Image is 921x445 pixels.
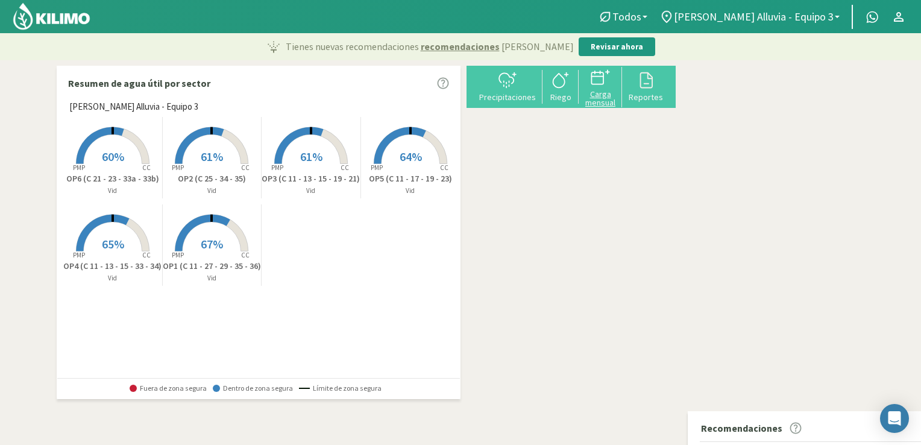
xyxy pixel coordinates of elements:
[286,39,574,54] p: Tienes nuevas recomendaciones
[201,149,223,164] span: 61%
[542,70,579,102] button: Riego
[69,100,198,114] span: [PERSON_NAME] Alluvia - Equipo 3
[172,163,184,172] tspan: PMP
[299,384,382,393] span: Límite de zona segura
[341,163,349,172] tspan: CC
[73,163,85,172] tspan: PMP
[591,41,643,53] p: Revisar ahora
[262,186,360,196] p: Vid
[400,149,422,164] span: 64%
[476,93,539,101] div: Precipitaciones
[63,273,162,283] p: Vid
[172,251,184,259] tspan: PMP
[612,10,641,23] span: Todos
[271,163,283,172] tspan: PMP
[201,236,223,251] span: 67%
[262,172,360,185] p: OP3 (C 11 - 13 - 15 - 19 - 21)
[421,39,500,54] span: recomendaciones
[582,90,618,107] div: Carga mensual
[68,76,210,90] p: Resumen de agua útil por sector
[142,251,151,259] tspan: CC
[440,163,448,172] tspan: CC
[242,251,250,259] tspan: CC
[63,260,162,273] p: OP4 (C 11 - 13 - 15 - 33 - 34)
[242,163,250,172] tspan: CC
[300,149,322,164] span: 61%
[130,384,207,393] span: Fuera de zona segura
[102,236,124,251] span: 65%
[163,172,262,185] p: OP2 (C 25 - 34 - 35)
[63,172,162,185] p: OP6 (C 21 - 23 - 33a - 33b)
[142,163,151,172] tspan: CC
[73,251,85,259] tspan: PMP
[102,149,124,164] span: 60%
[674,10,834,23] span: [PERSON_NAME] Alluvia - Equipo 3
[579,67,622,107] button: Carga mensual
[213,384,293,393] span: Dentro de zona segura
[626,93,666,101] div: Reportes
[63,186,162,196] p: Vid
[546,93,575,101] div: Riego
[473,70,542,102] button: Precipitaciones
[880,404,909,433] div: Open Intercom Messenger
[361,186,461,196] p: Vid
[701,421,782,435] p: Recomendaciones
[371,163,383,172] tspan: PMP
[163,273,262,283] p: Vid
[163,260,262,273] p: OP1 (C 11 - 27 - 29 - 35 - 36)
[501,39,574,54] span: [PERSON_NAME]
[163,186,262,196] p: Vid
[361,172,461,185] p: OP5 (C 11 - 17 - 19 - 23)
[12,2,91,31] img: Kilimo
[579,37,655,57] button: Revisar ahora
[622,70,670,102] button: Reportes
